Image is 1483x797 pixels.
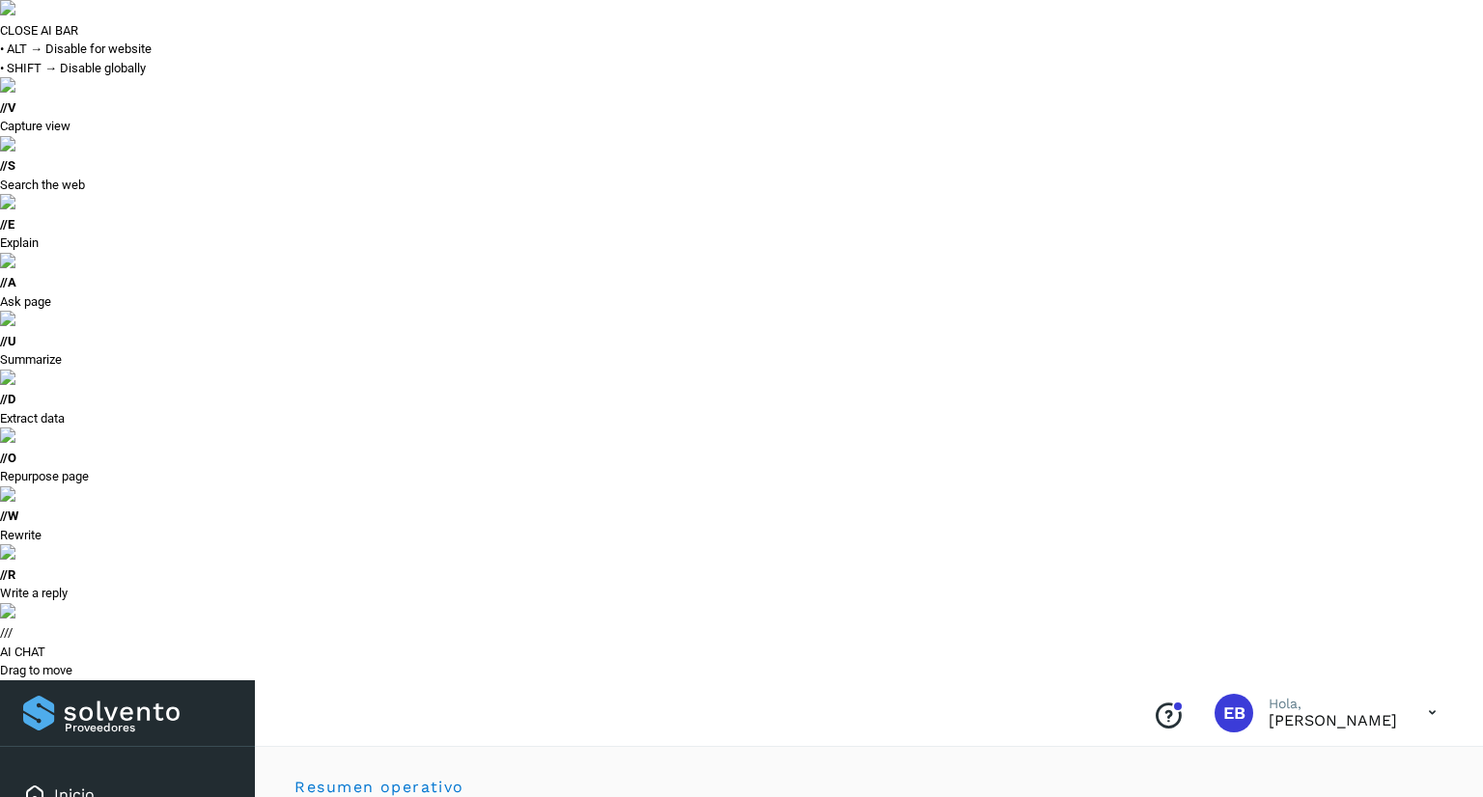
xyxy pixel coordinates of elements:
[65,721,232,734] p: Proveedores
[1269,696,1397,712] p: Hola,
[1269,711,1397,729] p: ERICK BOHORQUEZ MORENO
[294,777,464,795] span: Resumen operativo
